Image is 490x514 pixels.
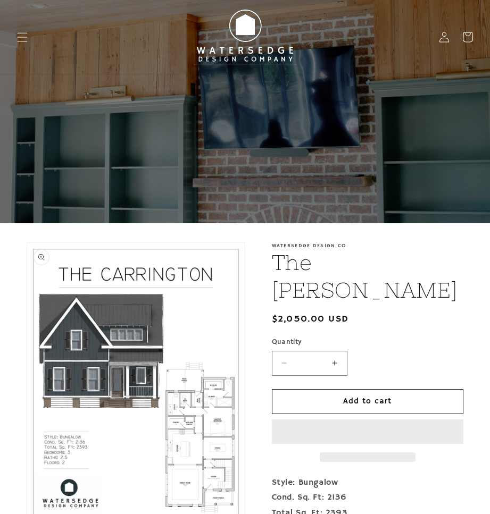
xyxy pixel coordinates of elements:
label: Quantity [272,337,464,348]
button: Add to cart [272,389,464,414]
summary: Menu [11,26,34,49]
p: Watersedge Design Co [272,242,464,249]
h1: The [PERSON_NAME] [272,249,464,304]
span: $2,050.00 USD [272,312,349,326]
img: Watersedge Design Co [187,4,304,70]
